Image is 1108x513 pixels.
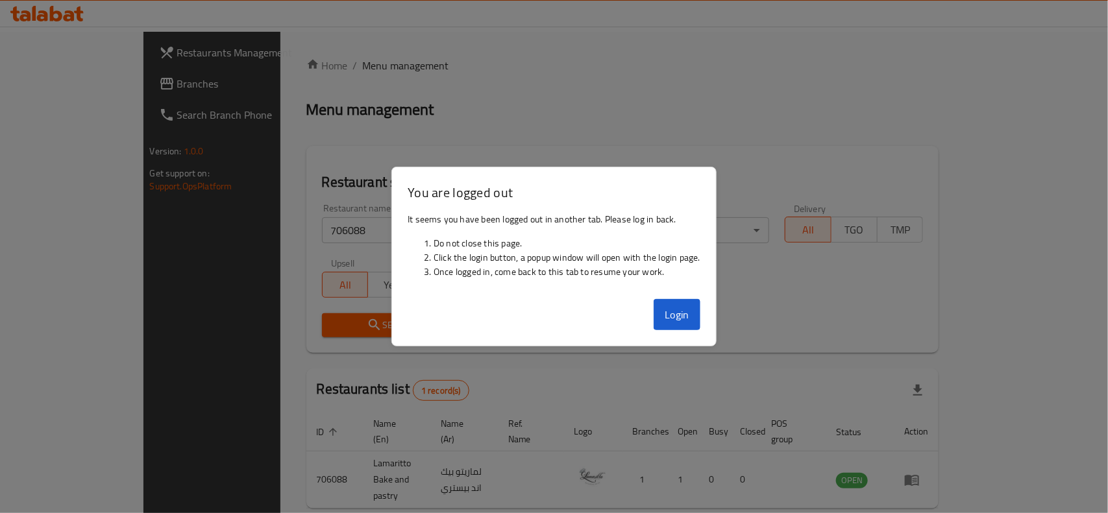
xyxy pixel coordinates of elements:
li: Do not close this page. [434,236,700,250]
div: It seems you have been logged out in another tab. Please log in back. [392,207,716,294]
li: Once logged in, come back to this tab to resume your work. [434,265,700,279]
button: Login [654,299,700,330]
h3: You are logged out [408,183,700,202]
li: Click the login button, a popup window will open with the login page. [434,250,700,265]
